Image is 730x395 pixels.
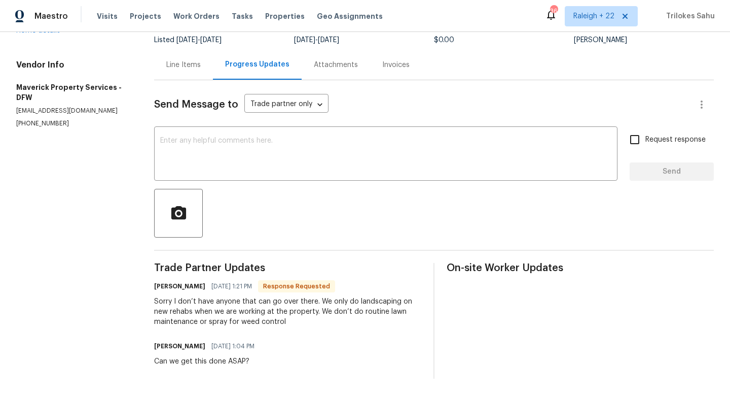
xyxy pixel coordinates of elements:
[314,60,358,70] div: Attachments
[154,100,238,110] span: Send Message to
[382,60,410,70] div: Invoices
[645,135,706,145] span: Request response
[232,13,253,20] span: Tasks
[16,119,130,128] p: [PHONE_NUMBER]
[265,11,305,21] span: Properties
[317,11,383,21] span: Geo Assignments
[16,107,130,115] p: [EMAIL_ADDRESS][DOMAIN_NAME]
[34,11,68,21] span: Maestro
[573,11,614,21] span: Raleigh + 22
[244,96,328,113] div: Trade partner only
[211,341,254,351] span: [DATE] 1:04 PM
[130,11,161,21] span: Projects
[154,297,421,327] div: Sorry I don’t have anyone that can go over there. We only do landscaping on new rehabs when we ar...
[16,82,130,103] h5: Maverick Property Services - DFW
[447,263,714,273] span: On-site Worker Updates
[176,37,222,44] span: -
[173,11,220,21] span: Work Orders
[434,37,454,44] span: $0.00
[318,37,339,44] span: [DATE]
[154,263,421,273] span: Trade Partner Updates
[16,60,130,70] h4: Vendor Info
[294,37,315,44] span: [DATE]
[154,341,205,351] h6: [PERSON_NAME]
[294,37,339,44] span: -
[574,37,714,44] div: [PERSON_NAME]
[550,6,557,16] div: 361
[154,356,261,367] div: Can we get this done ASAP?
[176,37,198,44] span: [DATE]
[154,281,205,291] h6: [PERSON_NAME]
[225,59,289,70] div: Progress Updates
[97,11,118,21] span: Visits
[200,37,222,44] span: [DATE]
[662,11,715,21] span: Trilokes Sahu
[166,60,201,70] div: Line Items
[154,37,222,44] span: Listed
[211,281,252,291] span: [DATE] 1:21 PM
[259,281,334,291] span: Response Requested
